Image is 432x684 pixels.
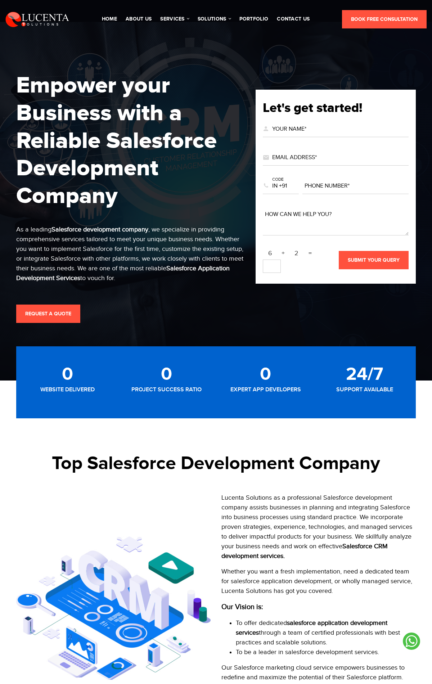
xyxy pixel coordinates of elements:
[236,647,416,657] li: To be a leader in salesforce development services.
[305,248,315,259] span: =
[16,72,245,210] h1: Empower your Business with a Reliable Salesforce Development Company
[122,364,211,385] div: 0
[236,618,416,647] li: To offer dedicated through a team of certified professionals with best practices and scalable sol...
[25,311,71,317] span: request a quote
[279,248,288,259] span: +
[221,364,310,385] div: 0
[102,17,117,22] a: Home
[348,257,400,263] span: SUBMIT YOUR QUERY
[320,385,409,394] div: support available
[23,364,112,385] div: 0
[16,453,416,475] h2: Top Salesforce Development Company
[198,17,231,22] a: solutions
[236,619,387,636] b: salesforce application development services
[277,17,310,22] a: contact us
[5,11,69,27] img: Lucenta Solutions
[342,10,427,28] a: Book Free Consultation
[51,226,148,233] b: Salesforce development company
[16,265,230,282] b: Salesforce Application Development Services
[221,493,416,561] p: Lucenta Solutions as a professional Salesforce development company assists businesses in planning...
[122,385,211,394] div: project success ratio
[160,17,189,22] a: services
[339,251,409,269] button: SUBMIT YOUR QUERY
[221,567,416,596] p: Whether you want a fresh implementation, need a dedicated team for salesforce application develop...
[23,385,112,394] div: Website Delivered
[351,16,418,22] span: Book Free Consultation
[16,305,80,323] a: request a quote
[221,385,310,394] div: expert app developers
[263,100,409,116] h2: Let's get started!
[320,364,409,385] div: 24/7
[239,17,269,22] a: portfolio
[16,225,245,283] div: As a leading , we specialize in providing comprehensive services tailored to meet your unique bus...
[221,603,263,611] b: Our Vision is:
[126,17,152,22] a: About Us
